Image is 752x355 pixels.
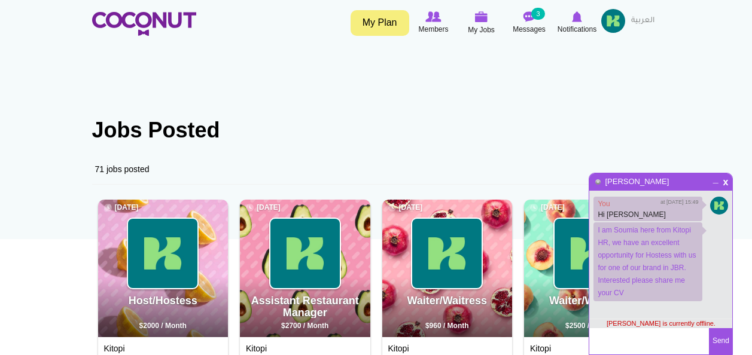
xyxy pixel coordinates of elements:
a: Host/Hostess [129,295,197,307]
a: Kitopi [246,344,267,353]
small: 3 [531,8,544,20]
img: Kitopi [128,219,197,288]
a: Waiter/Waitress [549,295,629,307]
span: [DATE] [246,203,281,213]
span: Minimize [711,175,721,182]
span: [DATE] [388,203,423,213]
img: Notifications [572,11,582,22]
span: at [DATE] 15:49 [660,198,698,206]
a: Kitopi [104,344,125,353]
span: Messages [513,23,546,35]
img: Browse Members [425,11,441,22]
img: My Jobs [475,11,488,22]
span: Close [721,176,731,185]
p: I am Soumia here from Kitopi HR, we have an excellent opportunity for Hostess with us for one of ... [593,222,702,301]
a: Waiter/Waitress [407,295,487,307]
div: 71 jobs posted [92,154,660,185]
p: Hi [PERSON_NAME] [598,210,698,219]
a: Notifications Notifications [553,9,601,36]
span: Members [418,23,448,35]
a: My Plan [351,10,409,36]
a: Browse Members Members [410,9,458,36]
span: $960 / Month [425,322,469,330]
img: Home [92,12,196,36]
img: Kitopi [270,219,340,288]
a: [PERSON_NAME] [604,177,669,186]
span: [DATE] [530,203,565,213]
div: [PERSON_NAME] is currently offline. [589,319,732,328]
span: My Jobs [468,24,495,36]
span: $2000 / Month [139,322,187,330]
a: Assistant Restaurant Manager [251,295,359,319]
img: Kitopi [412,219,482,288]
img: Messages [523,11,535,22]
a: You [598,200,610,208]
a: Kitopi [530,344,551,353]
a: Kitopi [388,344,409,353]
h1: Jobs Posted [92,118,660,142]
button: Send [709,328,732,354]
a: Messages Messages 3 [506,9,553,36]
img: eef487_23715ab360904fa2b3be013b50cad3d3~mv2.jpg [710,197,728,215]
img: Kitopi [555,219,624,288]
a: العربية [625,9,660,33]
span: $2500 / Month [565,322,613,330]
span: [DATE] [104,203,139,213]
span: $2700 / Month [281,322,328,330]
span: Notifications [558,23,596,35]
a: My Jobs My Jobs [458,9,506,37]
